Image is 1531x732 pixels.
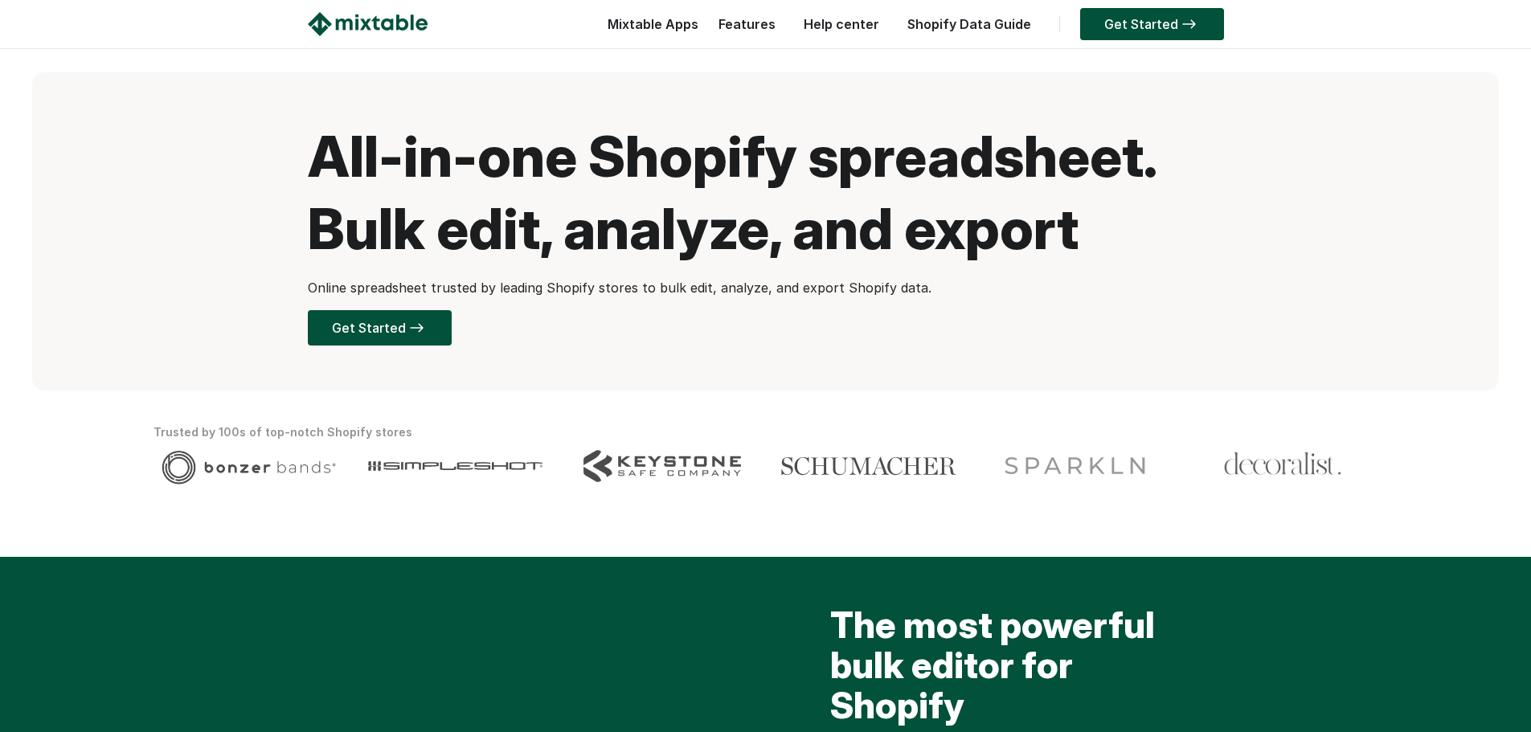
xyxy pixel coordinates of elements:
img: Client logo [1223,450,1342,478]
div: Trusted by 100s of top-notch Shopify stores [154,423,1378,442]
a: Help center [796,16,887,32]
a: Shopify Data Guide [899,16,1039,32]
img: Client logo [583,450,741,482]
img: Client logo [998,450,1153,482]
h1: All-in-one Shopify spreadsheet. Bulk edit, analyze, and export [308,121,1224,265]
img: arrow-right.svg [406,323,428,333]
img: Mixtable logo [308,12,428,36]
img: Client logo [781,450,956,482]
img: arrow-right.svg [1178,19,1200,29]
p: Online spreadsheet trusted by leading Shopify stores to bulk edit, analyze, and export Shopify data. [308,278,1224,297]
img: Client logo [162,450,336,485]
img: Client logo [368,450,542,482]
a: Get Started [1080,8,1224,40]
a: Get Started [308,310,452,346]
a: Features [710,16,784,32]
div: Mixtable Apps [600,12,698,44]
